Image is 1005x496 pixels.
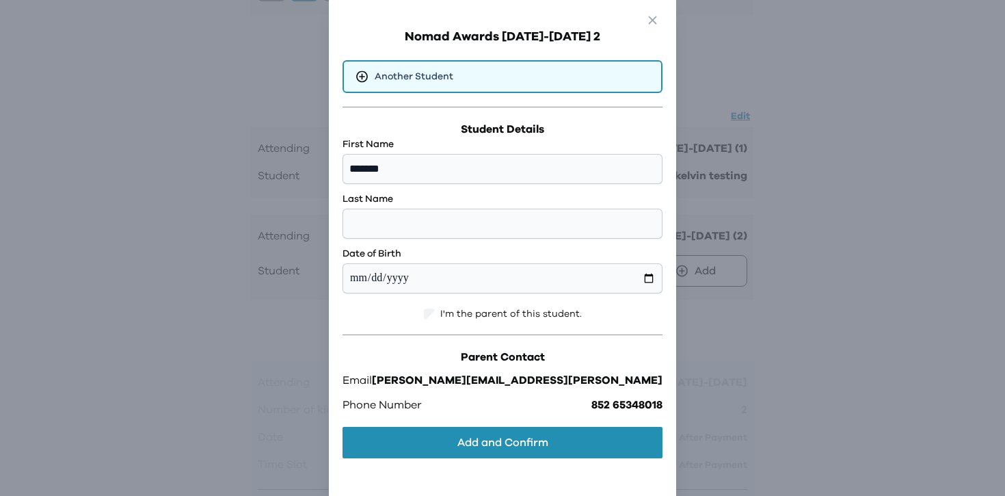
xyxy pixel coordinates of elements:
span: I'm the parent of this student. [440,307,582,321]
span: 852 65348018 [591,397,662,413]
h3: Student Details [343,121,662,138]
button: Add and Confirm [343,427,662,458]
span: Another Student [375,70,453,83]
span: Email [343,372,372,389]
label: Date of Birth [343,247,662,261]
h2: Nomad Awards [DATE]-[DATE] 2 [343,27,662,47]
div: Another Student [343,60,662,93]
h3: Parent Contact [343,349,662,365]
label: Last Name [343,192,662,206]
input: I'm the parent of this student. [424,309,435,319]
label: First Name [343,138,662,151]
span: [PERSON_NAME][EMAIL_ADDRESS][PERSON_NAME] [372,372,662,389]
span: Phone Number [343,397,422,413]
